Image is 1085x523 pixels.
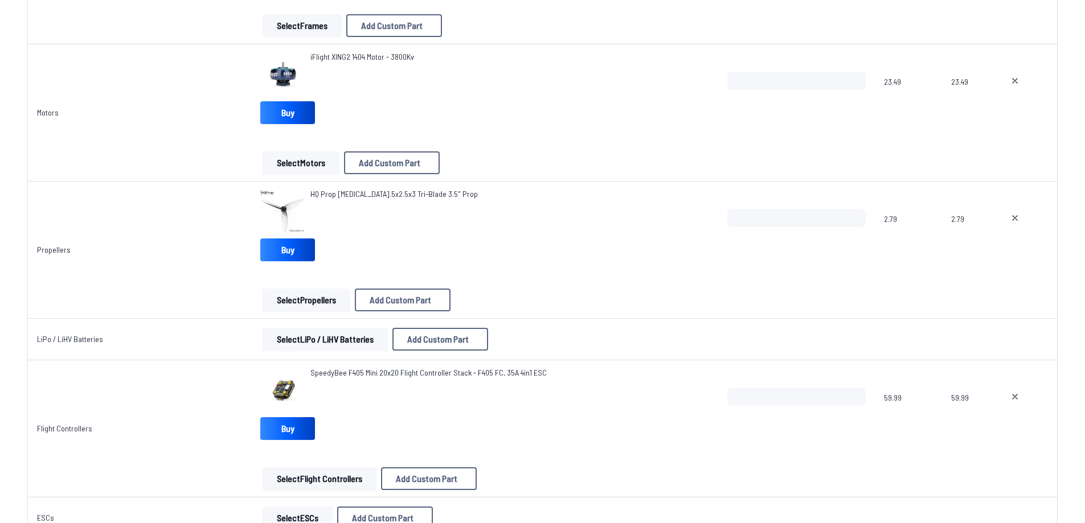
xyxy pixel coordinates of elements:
[344,151,440,174] button: Add Custom Part
[37,334,103,344] a: LiPo / LiHV Batteries
[263,14,342,37] button: SelectFrames
[310,367,547,378] a: SpeedyBee F405 Mini 20x20 Flight Controller Stack - F405 FC, 35A 4in1 ESC
[407,335,469,344] span: Add Custom Part
[370,295,431,304] span: Add Custom Part
[310,368,547,377] span: SpeedyBee F405 Mini 20x20 Flight Controller Stack - F405 FC, 35A 4in1 ESC
[310,189,478,199] span: HQ Prop [MEDICAL_DATA].5x2.5x3 Tri-Blade 3.5" Prop
[355,289,451,311] button: Add Custom Part
[37,423,92,433] a: Flight Controllers
[884,72,932,126] span: 23.49
[260,467,379,490] a: SelectFlight Controllers
[396,474,457,483] span: Add Custom Part
[260,51,306,97] img: image
[260,14,344,37] a: SelectFrames
[260,417,315,440] a: Buy
[263,328,388,351] button: SelectLiPo / LiHV Batteries
[951,72,983,126] span: 23.49
[37,245,71,254] a: Propellers
[260,188,306,234] img: image
[310,52,414,61] span: iFlight XING2 1404 Motor - 3800Kv
[263,151,339,174] button: SelectMotors
[260,328,390,351] a: SelectLiPo / LiHV Batteries
[37,108,59,117] a: Motors
[260,151,342,174] a: SelectMotors
[37,513,54,522] a: ESCs
[346,14,442,37] button: Add Custom Part
[884,209,932,263] span: 2.79
[260,101,315,124] a: Buy
[392,328,488,351] button: Add Custom Part
[359,158,420,167] span: Add Custom Part
[361,21,423,30] span: Add Custom Part
[310,188,478,200] a: HQ Prop [MEDICAL_DATA].5x2.5x3 Tri-Blade 3.5" Prop
[260,238,315,261] a: Buy
[951,209,983,263] span: 2.79
[352,513,413,522] span: Add Custom Part
[260,289,353,311] a: SelectPropellers
[381,467,477,490] button: Add Custom Part
[263,467,376,490] button: SelectFlight Controllers
[263,289,350,311] button: SelectPropellers
[260,367,306,413] img: image
[884,388,932,442] span: 59.99
[951,388,983,442] span: 59.99
[310,51,414,63] a: iFlight XING2 1404 Motor - 3800Kv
